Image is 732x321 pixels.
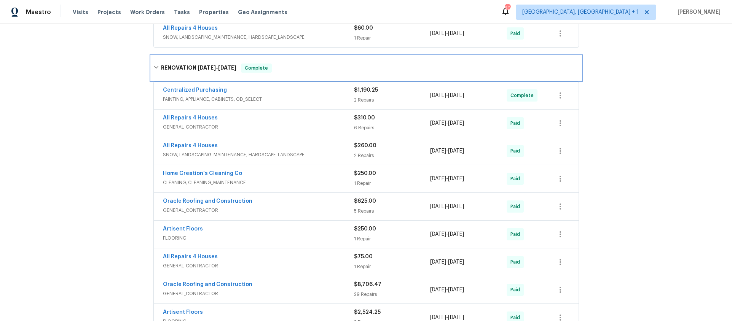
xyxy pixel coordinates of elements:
span: SNOW, LANDSCAPING_MAINTENANCE, HARDSCAPE_LANDSCAPE [163,151,354,159]
div: RENOVATION [DATE]-[DATE]Complete [151,56,581,80]
span: - [198,65,236,70]
span: - [430,286,464,294]
div: 2 Repairs [354,96,431,104]
span: - [430,175,464,183]
span: [DATE] [448,121,464,126]
span: [DATE] [448,31,464,36]
span: - [430,258,464,266]
span: [DATE] [448,259,464,265]
div: 1 Repair [354,34,431,42]
span: $250.00 [354,171,376,176]
a: Artisent Floors [163,226,203,232]
span: Tasks [174,10,190,15]
span: Maestro [26,8,51,16]
span: - [430,119,464,127]
span: GENERAL_CONTRACTOR [163,290,354,297]
div: 20 [505,5,510,12]
span: Visits [73,8,88,16]
span: [DATE] [430,31,446,36]
span: [DATE] [218,65,236,70]
span: - [430,203,464,210]
div: 5 Repairs [354,207,431,215]
span: Paid [510,203,523,210]
span: Paid [510,147,523,155]
span: GENERAL_CONTRACTOR [163,207,354,214]
span: [DATE] [448,148,464,154]
div: 1 Repair [354,235,431,243]
span: [DATE] [430,148,446,154]
span: Paid [510,286,523,294]
span: Geo Assignments [238,8,287,16]
span: Projects [97,8,121,16]
span: [DATE] [430,204,446,209]
a: Oracle Roofing and Construction [163,199,252,204]
span: FLOORING [163,234,354,242]
span: $250.00 [354,226,376,232]
span: [GEOGRAPHIC_DATA], [GEOGRAPHIC_DATA] + 1 [522,8,639,16]
span: $2,524.25 [354,310,381,315]
span: [DATE] [448,176,464,181]
span: [DATE] [430,121,446,126]
h6: RENOVATION [161,64,236,73]
span: [DATE] [448,204,464,209]
span: Paid [510,119,523,127]
span: [DATE] [448,232,464,237]
span: [PERSON_NAME] [675,8,721,16]
div: 29 Repairs [354,291,431,298]
a: Home Creation's Cleaning Co [163,171,242,176]
span: Complete [510,92,537,99]
div: 6 Repairs [354,124,431,132]
span: $8,706.47 [354,282,381,287]
span: $1,190.25 [354,87,378,93]
span: - [430,92,464,99]
a: All Repairs 4 Houses [163,25,218,31]
span: - [430,230,464,238]
span: $75.00 [354,254,373,259]
span: Paid [510,230,523,238]
span: - [430,30,464,37]
span: Paid [510,258,523,266]
a: Oracle Roofing and Construction [163,282,252,287]
span: CLEANING, CLEANING_MAINTENANCE [163,179,354,186]
span: [DATE] [448,93,464,98]
span: [DATE] [448,287,464,292]
a: Centralized Purchasing [163,87,227,93]
span: PAINTING, APPLIANCE, CABINETS, OD_SELECT [163,95,354,103]
span: $625.00 [354,199,376,204]
span: - [430,147,464,155]
span: GENERAL_CONTRACTOR [163,123,354,131]
a: Artisent Floors [163,310,203,315]
span: $260.00 [354,143,376,148]
span: [DATE] [430,315,446,320]
a: All Repairs 4 Houses [163,254,218,259]
span: [DATE] [198,65,216,70]
span: Work Orders [130,8,165,16]
div: 2 Repairs [354,152,431,159]
div: 1 Repair [354,180,431,187]
a: All Repairs 4 Houses [163,115,218,121]
span: [DATE] [430,232,446,237]
span: SNOW, LANDSCAPING_MAINTENANCE, HARDSCAPE_LANDSCAPE [163,33,354,41]
span: [DATE] [448,315,464,320]
span: Complete [242,64,271,72]
span: GENERAL_CONTRACTOR [163,262,354,270]
span: [DATE] [430,259,446,265]
a: All Repairs 4 Houses [163,143,218,148]
span: [DATE] [430,176,446,181]
span: [DATE] [430,93,446,98]
span: $310.00 [354,115,375,121]
span: Paid [510,30,523,37]
span: Properties [199,8,229,16]
span: $60.00 [354,25,373,31]
span: [DATE] [430,287,446,292]
div: 1 Repair [354,263,431,270]
span: Paid [510,175,523,183]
